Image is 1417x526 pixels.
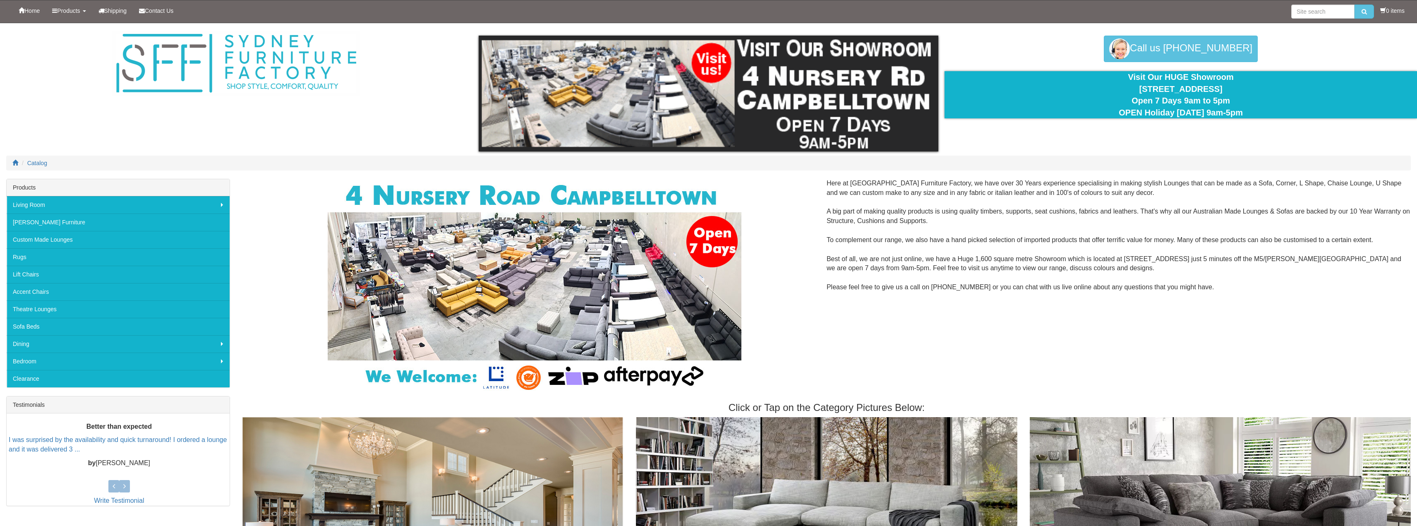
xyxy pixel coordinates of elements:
[242,402,1411,413] h3: Click or Tap on the Category Pictures Below:
[24,7,40,14] span: Home
[88,459,96,466] b: by
[7,179,230,196] div: Products
[7,196,230,214] a: Living Room
[7,214,230,231] a: [PERSON_NAME] Furniture
[7,266,230,283] a: Lift Chairs
[328,179,741,394] img: Corner Modular Lounges
[104,7,127,14] span: Shipping
[133,0,180,21] a: Contact Us
[7,396,230,413] div: Testimonials
[46,0,92,21] a: Products
[145,7,173,14] span: Contact Us
[1291,5,1355,19] input: Site search
[12,0,46,21] a: Home
[242,179,1411,302] div: Here at [GEOGRAPHIC_DATA] Furniture Factory, we have over 30 Years experience specialising in mak...
[7,370,230,387] a: Clearance
[57,7,80,14] span: Products
[94,497,144,504] a: Write Testimonial
[479,36,939,151] img: showroom.gif
[7,300,230,318] a: Theatre Lounges
[951,71,1411,118] div: Visit Our HUGE Showroom [STREET_ADDRESS] Open 7 Days 9am to 5pm OPEN Holiday [DATE] 9am-5pm
[112,31,360,96] img: Sydney Furniture Factory
[7,353,230,370] a: Bedroom
[9,437,227,453] a: I was surprised by the availability and quick turnaround! I ordered a lounge and it was delivered...
[7,318,230,335] a: Sofa Beds
[7,231,230,248] a: Custom Made Lounges
[92,0,133,21] a: Shipping
[27,160,47,166] a: Catalog
[7,248,230,266] a: Rugs
[9,459,230,468] p: [PERSON_NAME]
[1380,7,1405,15] li: 0 items
[7,335,230,353] a: Dining
[86,423,152,430] b: Better than expected
[7,283,230,300] a: Accent Chairs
